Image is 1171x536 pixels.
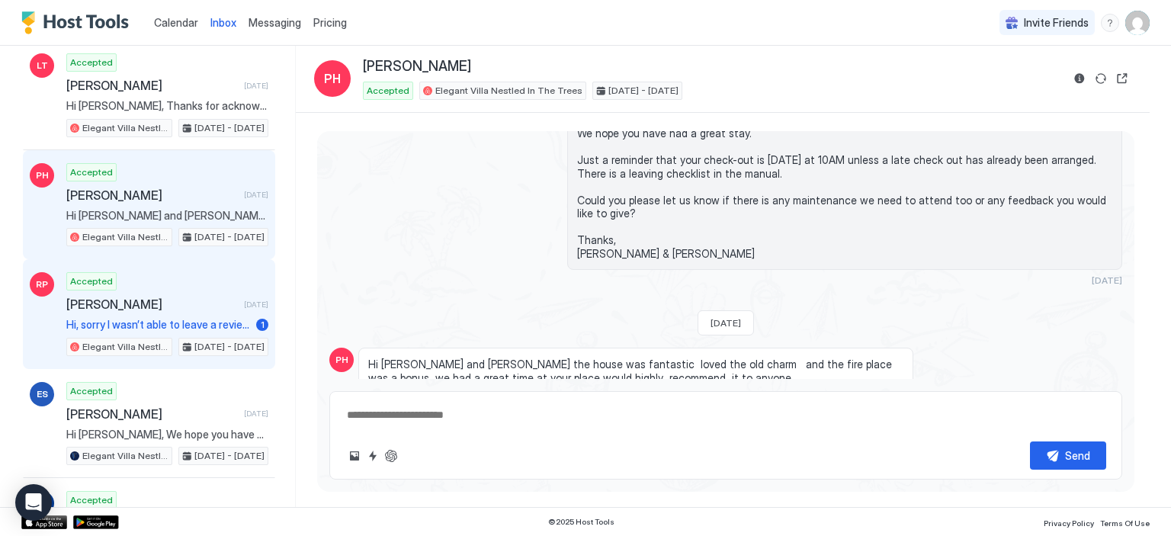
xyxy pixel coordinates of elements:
[548,517,614,527] span: © 2025 Host Tools
[66,99,268,113] span: Hi [PERSON_NAME], Thanks for acknowledging our booking. Pip and I look forward to seeing you in D...
[194,121,265,135] span: [DATE] - [DATE]
[1125,11,1150,35] div: User profile
[367,84,409,98] span: Accepted
[1101,14,1119,32] div: menu
[210,16,236,29] span: Inbox
[1024,16,1089,30] span: Invite Friends
[363,58,471,75] span: [PERSON_NAME]
[194,449,265,463] span: [DATE] - [DATE]
[244,81,268,91] span: [DATE]
[66,78,238,93] span: [PERSON_NAME]
[324,69,341,88] span: PH
[82,340,168,354] span: Elegant Villa Nestled In The Trees
[37,387,48,401] span: ES
[1044,514,1094,530] a: Privacy Policy
[711,317,741,329] span: [DATE]
[154,16,198,29] span: Calendar
[36,278,48,291] span: RP
[37,59,48,72] span: LT
[1092,274,1122,286] span: [DATE]
[1070,69,1089,88] button: Reservation information
[244,190,268,200] span: [DATE]
[82,449,168,463] span: Elegant Villa Nestled In The Trees
[70,165,113,179] span: Accepted
[577,100,1112,260] span: Hi [PERSON_NAME], We hope you have had a great stay. Just a reminder that your check-out is [DATE...
[36,169,49,182] span: PH
[66,428,268,441] span: Hi [PERSON_NAME], We hope you have had a great stay. Just a reminder that your check-out is [DATE...
[73,515,119,529] a: Google Play Store
[66,209,268,223] span: Hi [PERSON_NAME] and [PERSON_NAME] the house was fantastic loved the old charm and the fire place...
[1113,69,1131,88] button: Open reservation
[66,318,250,332] span: Hi, sorry I wasn’t able to leave a review within the time period as we’ve been busy driving aroun...
[1100,514,1150,530] a: Terms Of Use
[1065,448,1090,464] div: Send
[313,16,347,30] span: Pricing
[70,56,113,69] span: Accepted
[21,515,67,529] a: App Store
[1030,441,1106,470] button: Send
[194,340,265,354] span: [DATE] - [DATE]
[261,319,265,330] span: 1
[154,14,198,30] a: Calendar
[70,274,113,288] span: Accepted
[66,188,238,203] span: [PERSON_NAME]
[608,84,679,98] span: [DATE] - [DATE]
[194,230,265,244] span: [DATE] - [DATE]
[435,84,582,98] span: Elegant Villa Nestled In The Trees
[210,14,236,30] a: Inbox
[249,14,301,30] a: Messaging
[244,409,268,419] span: [DATE]
[244,300,268,310] span: [DATE]
[15,484,52,521] div: Open Intercom Messenger
[1100,518,1150,528] span: Terms Of Use
[66,297,238,312] span: [PERSON_NAME]
[1044,518,1094,528] span: Privacy Policy
[382,447,400,465] button: ChatGPT Auto Reply
[21,11,136,34] a: Host Tools Logo
[66,406,238,422] span: [PERSON_NAME]
[82,230,168,244] span: Elegant Villa Nestled In The Trees
[70,493,113,507] span: Accepted
[70,384,113,398] span: Accepted
[335,353,348,367] span: PH
[249,16,301,29] span: Messaging
[364,447,382,465] button: Quick reply
[1092,69,1110,88] button: Sync reservation
[345,447,364,465] button: Upload image
[368,358,903,384] span: Hi [PERSON_NAME] and [PERSON_NAME] the house was fantastic loved the old charm and the fire place...
[82,121,168,135] span: Elegant Villa Nestled In The Trees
